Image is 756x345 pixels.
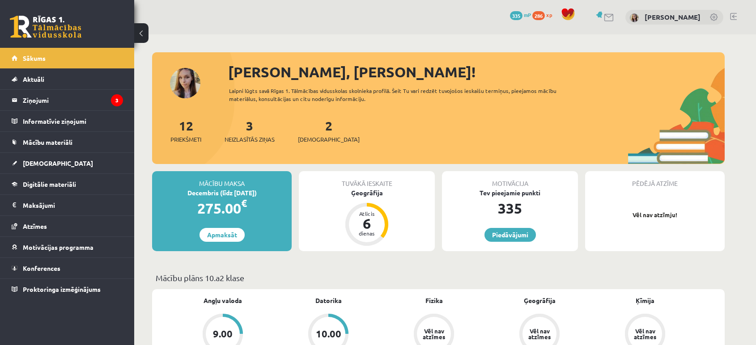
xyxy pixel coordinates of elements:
span: 335 [510,11,522,20]
a: Datorika [315,296,342,305]
div: 275.00 [152,198,292,219]
a: Informatīvie ziņojumi [12,111,123,131]
a: Atzīmes [12,216,123,236]
legend: Maksājumi [23,195,123,215]
a: Ģeogrāfija [524,296,556,305]
span: [DEMOGRAPHIC_DATA] [23,159,93,167]
span: mP [524,11,531,18]
a: Proktoringa izmēģinājums [12,279,123,299]
div: Decembris (līdz [DATE]) [152,188,292,198]
a: Apmaksāt [200,228,245,242]
div: Pēdējā atzīme [585,171,725,188]
a: Motivācijas programma [12,237,123,257]
div: Laipni lūgts savā Rīgas 1. Tālmācības vidusskolas skolnieka profilā. Šeit Tu vari redzēt tuvojošo... [229,87,573,103]
a: 335 mP [510,11,531,18]
div: Mācību maksa [152,171,292,188]
div: [PERSON_NAME], [PERSON_NAME]! [228,61,725,83]
div: Atlicis [353,211,380,216]
a: Ziņojumi3 [12,90,123,110]
a: Konferences [12,258,123,278]
a: 12Priekšmeti [170,118,201,144]
div: Tev pieejamie punkti [442,188,578,198]
span: Aktuāli [23,75,44,83]
div: Ģeogrāfija [299,188,435,198]
span: Motivācijas programma [23,243,93,251]
span: Konferences [23,264,60,272]
span: Priekšmeti [170,135,201,144]
div: 9.00 [213,329,233,339]
a: 2[DEMOGRAPHIC_DATA] [298,118,360,144]
span: € [241,197,247,210]
p: Mācību plāns 10.a2 klase [156,272,721,284]
span: Atzīmes [23,222,47,230]
span: Proktoringa izmēģinājums [23,285,101,293]
a: 286 xp [532,11,556,18]
a: Piedāvājumi [484,228,536,242]
legend: Informatīvie ziņojumi [23,111,123,131]
div: Tuvākā ieskaite [299,171,435,188]
a: Mācību materiāli [12,132,123,152]
span: 286 [532,11,545,20]
div: Vēl nav atzīmes [633,328,658,340]
a: Digitālie materiāli [12,174,123,194]
a: Ģeogrāfija Atlicis 6 dienas [299,188,435,247]
a: Fizika [425,296,443,305]
a: Sākums [12,48,123,68]
div: dienas [353,231,380,236]
a: [DEMOGRAPHIC_DATA] [12,153,123,173]
a: 3Neizlasītās ziņas [225,118,275,144]
a: Ķīmija [636,296,654,305]
div: Vēl nav atzīmes [527,328,552,340]
span: Sākums [23,54,46,62]
div: 335 [442,198,578,219]
a: [PERSON_NAME] [645,13,701,21]
span: Neizlasītās ziņas [225,135,275,144]
span: Mācību materiāli [23,138,72,146]
img: Marija Nicmane [630,13,639,22]
a: Rīgas 1. Tālmācības vidusskola [10,16,81,38]
a: Aktuāli [12,69,123,89]
p: Vēl nav atzīmju! [590,210,720,219]
span: xp [546,11,552,18]
i: 3 [111,94,123,106]
div: 10.00 [316,329,341,339]
a: Angļu valoda [204,296,242,305]
a: Maksājumi [12,195,123,215]
div: Motivācija [442,171,578,188]
div: Vēl nav atzīmes [421,328,446,340]
span: Digitālie materiāli [23,180,76,188]
legend: Ziņojumi [23,90,123,110]
span: [DEMOGRAPHIC_DATA] [298,135,360,144]
div: 6 [353,216,380,231]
